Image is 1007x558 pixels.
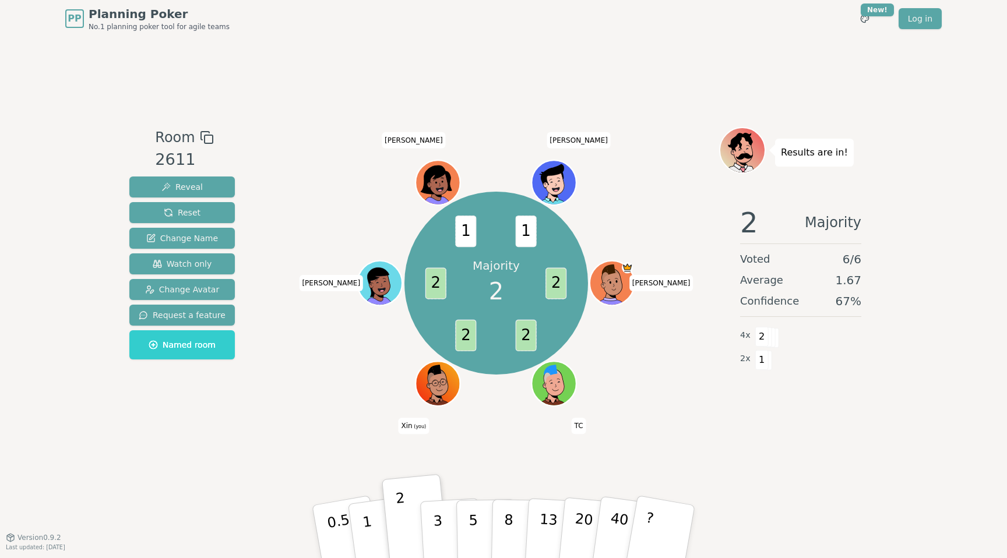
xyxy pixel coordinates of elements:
[299,275,363,291] span: Click to change your name
[546,267,567,299] span: 2
[489,274,503,309] span: 2
[516,216,537,247] span: 1
[740,251,770,267] span: Voted
[861,3,894,16] div: New!
[161,181,203,193] span: Reveal
[755,327,769,347] span: 2
[547,132,611,149] span: Click to change your name
[145,284,220,295] span: Change Avatar
[382,132,446,149] span: Click to change your name
[740,209,758,236] span: 2
[413,424,427,429] span: (you)
[146,232,218,244] span: Change Name
[740,329,751,342] span: 4 x
[155,148,213,172] div: 2611
[572,418,586,434] span: Click to change your name
[129,228,235,249] button: Change Name
[129,202,235,223] button: Reset
[129,330,235,359] button: Named room
[6,533,61,542] button: Version0.9.2
[836,293,861,309] span: 67 %
[740,352,751,365] span: 2 x
[740,293,799,309] span: Confidence
[89,6,230,22] span: Planning Poker
[153,258,212,270] span: Watch only
[155,127,195,148] span: Room
[473,257,520,274] p: Majority
[89,22,230,31] span: No.1 planning poker tool for agile teams
[129,279,235,300] button: Change Avatar
[164,207,200,218] span: Reset
[854,8,875,29] button: New!
[129,305,235,326] button: Request a feature
[417,363,459,405] button: Click to change your avatar
[835,272,861,288] span: 1.67
[65,6,230,31] a: PPPlanning PokerNo.1 planning poker tool for agile teams
[516,320,537,351] span: 2
[899,8,942,29] a: Log in
[425,267,446,299] span: 2
[129,176,235,197] button: Reveal
[129,253,235,274] button: Watch only
[629,275,693,291] span: Click to change your name
[622,262,633,273] span: Evan is the host
[805,209,861,236] span: Majority
[843,251,861,267] span: 6 / 6
[456,320,477,351] span: 2
[68,12,81,26] span: PP
[399,418,429,434] span: Click to change your name
[781,144,848,161] p: Results are in!
[6,544,65,550] span: Last updated: [DATE]
[395,490,410,553] p: 2
[456,216,477,247] span: 1
[149,339,216,351] span: Named room
[755,350,769,370] span: 1
[740,272,783,288] span: Average
[139,309,226,321] span: Request a feature
[17,533,61,542] span: Version 0.9.2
